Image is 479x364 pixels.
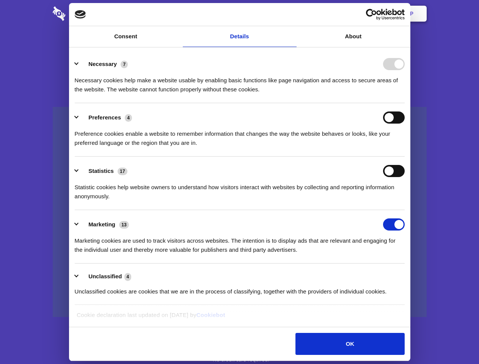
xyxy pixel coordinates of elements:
button: Marketing (13) [75,218,134,231]
div: Unclassified cookies are cookies that we are in the process of classifying, together with the pro... [75,281,405,296]
div: Preference cookies enable a website to remember information that changes the way the website beha... [75,124,405,147]
h4: Auto-redaction of sensitive data, encrypted data sharing and self-destructing private chats. Shar... [53,69,427,94]
label: Marketing [88,221,115,227]
a: Wistia video thumbnail [53,107,427,317]
button: Preferences (4) [75,111,137,124]
div: Cookie declaration last updated on [DATE] by [71,311,408,325]
a: Details [183,26,297,47]
button: Unclassified (4) [75,272,136,281]
button: Statistics (17) [75,165,132,177]
a: Contact [308,2,342,25]
label: Preferences [88,114,121,121]
span: 4 [125,114,132,122]
img: logo [75,10,86,19]
span: 17 [118,168,127,175]
a: Pricing [223,2,256,25]
a: Login [344,2,377,25]
a: Cookiebot [196,312,225,318]
div: Statistic cookies help website owners to understand how visitors interact with websites by collec... [75,177,405,201]
a: About [297,26,410,47]
h1: Eliminate Slack Data Loss. [53,34,427,61]
label: Statistics [88,168,114,174]
span: 4 [124,273,132,281]
button: Necessary (7) [75,58,133,70]
span: 7 [121,61,128,68]
div: Marketing cookies are used to track visitors across websites. The intention is to display ads tha... [75,231,405,254]
div: Necessary cookies help make a website usable by enabling basic functions like page navigation and... [75,70,405,94]
a: Usercentrics Cookiebot - opens in a new window [338,9,405,20]
button: OK [295,333,404,355]
span: 13 [119,221,129,229]
iframe: Drift Widget Chat Controller [441,326,470,355]
a: Consent [69,26,183,47]
img: logo-wordmark-white-trans-d4663122ce5f474addd5e946df7df03e33cb6a1c49d2221995e7729f52c070b2.svg [53,6,118,21]
label: Necessary [88,61,117,67]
